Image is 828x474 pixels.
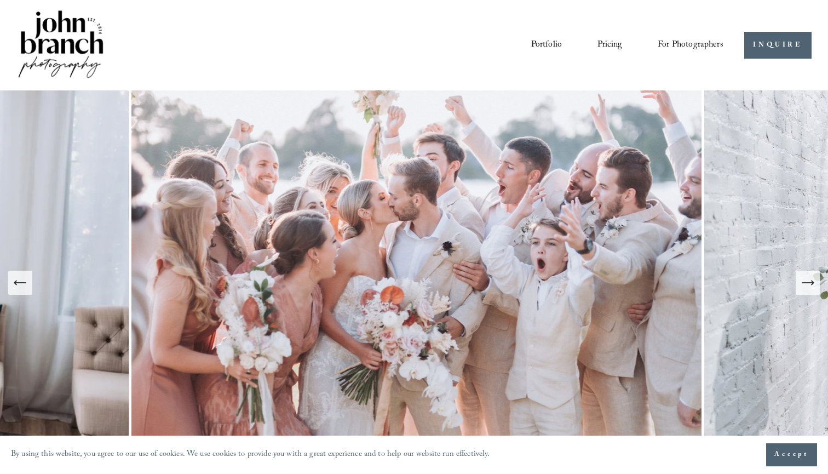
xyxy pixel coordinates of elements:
a: folder dropdown [658,36,723,54]
button: Previous Slide [8,271,32,295]
a: Pricing [597,36,622,54]
button: Accept [766,443,817,466]
button: Next Slide [796,271,820,295]
img: John Branch IV Photography [16,8,105,82]
a: Portfolio [531,36,562,54]
a: INQUIRE [744,32,812,59]
p: By using this website, you agree to our use of cookies. We use cookies to provide you with a grea... [11,447,490,463]
span: For Photographers [658,37,723,54]
span: Accept [774,449,809,460]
